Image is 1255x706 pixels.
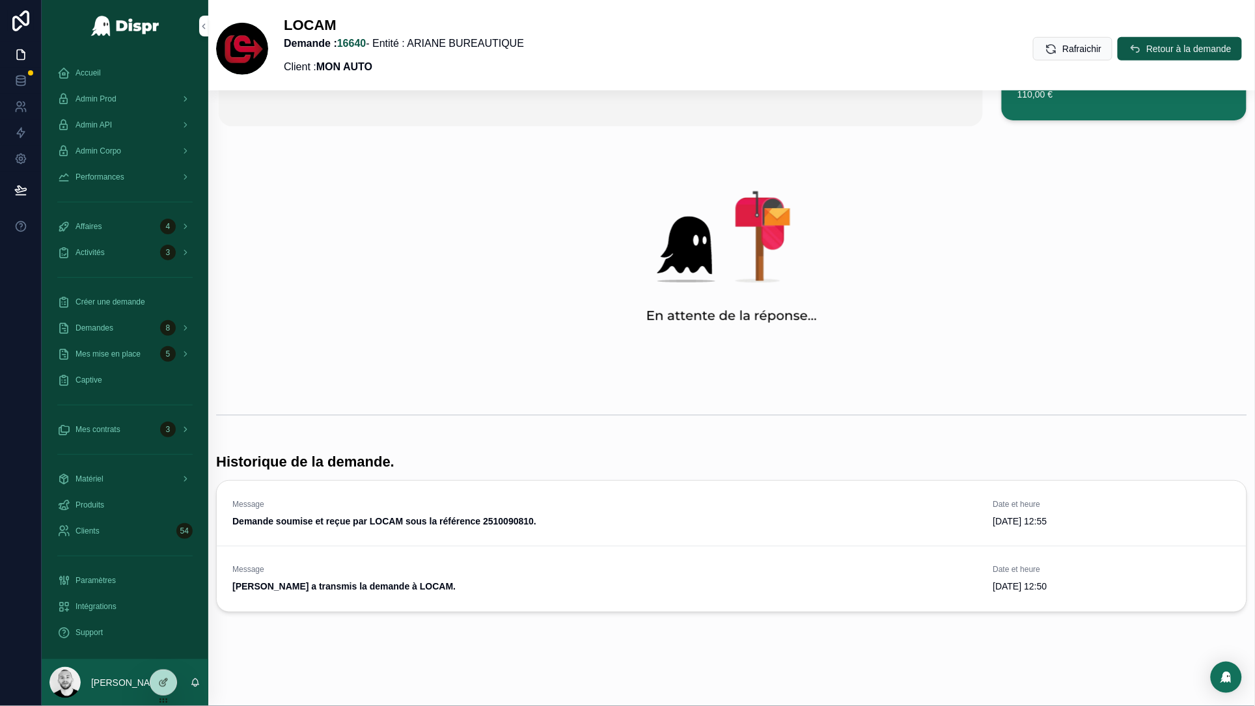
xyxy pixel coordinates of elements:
[49,113,200,137] a: Admin API
[76,375,102,385] span: Captive
[160,245,176,260] div: 3
[1062,42,1101,55] span: Rafraichir
[337,38,366,49] a: 16640
[76,221,102,232] span: Affaires
[49,61,200,85] a: Accueil
[49,139,200,163] a: Admin Corpo
[284,36,524,51] p: - Entité : ARIANE BUREAUTIQUE
[160,422,176,437] div: 3
[993,515,1232,528] span: [DATE] 12:55
[49,418,200,441] a: Mes contrats3
[302,157,1161,362] img: 20935-Banner-dispr-%E2%80%93-1.png
[160,219,176,234] div: 4
[316,61,372,72] strong: MON AUTO
[76,247,105,258] span: Activités
[1211,662,1242,693] div: Open Intercom Messenger
[1017,88,1231,101] span: 110,00 €
[1118,37,1242,61] button: Retour à la demande
[1033,37,1112,61] button: Rafraichir
[76,526,100,536] span: Clients
[49,467,200,491] a: Matériel
[76,68,101,78] span: Accueil
[91,676,166,689] p: [PERSON_NAME]
[76,297,145,307] span: Créer une demande
[49,569,200,592] a: Paramètres
[284,38,366,49] strong: Demande :
[232,565,978,575] span: Message
[42,52,208,659] div: scrollable content
[76,323,113,333] span: Demandes
[76,120,112,130] span: Admin API
[76,601,117,612] span: Intégrations
[160,346,176,362] div: 5
[76,146,121,156] span: Admin Corpo
[160,320,176,336] div: 8
[49,342,200,366] a: Mes mise en place5
[90,16,160,36] img: App logo
[284,59,524,75] p: Client :
[49,215,200,238] a: Affaires4
[76,424,120,435] span: Mes contrats
[49,368,200,392] a: Captive
[232,499,978,509] span: Message
[232,516,536,526] strong: Demande soumise et reçue par LOCAM sous la référence 2510090810.
[49,87,200,111] a: Admin Prod
[232,582,456,592] strong: [PERSON_NAME] a transmis la demande à LOCAM.
[993,499,1232,509] span: Date et heure
[49,519,200,543] a: Clients54
[176,523,193,539] div: 54
[49,241,200,264] a: Activités3
[993,580,1232,593] span: [DATE] 12:50
[76,172,124,182] span: Performances
[76,575,116,586] span: Paramètres
[49,595,200,618] a: Intégrations
[993,565,1232,575] span: Date et heure
[49,493,200,517] a: Produits
[76,349,141,359] span: Mes mise en place
[76,627,103,638] span: Support
[49,290,200,314] a: Créer une demande
[49,621,200,644] a: Support
[284,16,524,36] h1: LOCAM
[76,500,104,510] span: Produits
[1146,42,1232,55] span: Retour à la demande
[49,316,200,340] a: Demandes8
[49,165,200,189] a: Performances
[76,94,117,104] span: Admin Prod
[76,474,103,484] span: Matériel
[216,452,394,472] h1: Historique de la demande.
